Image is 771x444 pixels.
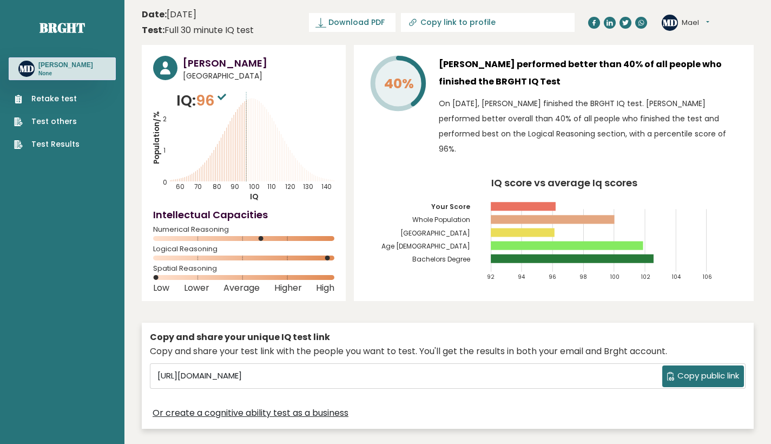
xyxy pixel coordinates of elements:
[14,116,80,127] a: Test others
[196,90,229,110] span: 96
[250,192,259,202] tspan: IQ
[153,247,334,251] span: Logical Reasoning
[672,273,681,281] tspan: 104
[183,70,334,82] span: [GEOGRAPHIC_DATA]
[19,62,34,75] text: MD
[549,273,556,281] tspan: 96
[579,273,587,281] tspan: 98
[431,202,470,211] tspan: Your Score
[610,273,620,281] tspan: 100
[662,365,744,387] button: Copy public link
[309,13,396,32] a: Download PDF
[14,139,80,150] a: Test Results
[518,273,525,281] tspan: 94
[412,215,470,224] tspan: Whole Population
[150,331,746,344] div: Copy and share your unique IQ test link
[163,146,166,155] tspan: 1
[153,286,169,290] span: Low
[213,182,221,191] tspan: 80
[223,286,260,290] span: Average
[142,8,196,21] time: [DATE]
[142,8,167,21] b: Date:
[163,178,167,187] tspan: 0
[163,115,167,123] tspan: 2
[38,70,93,77] p: None
[39,19,85,36] a: Brght
[183,56,334,70] h3: [PERSON_NAME]
[703,273,712,281] tspan: 106
[439,96,742,156] p: On [DATE], [PERSON_NAME] finished the BRGHT IQ test. [PERSON_NAME] performed better overall than ...
[487,273,495,281] tspan: 92
[153,207,334,222] h4: Intellectual Capacities
[381,241,470,251] tspan: Age [DEMOGRAPHIC_DATA]
[267,182,276,191] tspan: 110
[249,182,260,191] tspan: 100
[328,17,385,28] span: Download PDF
[400,228,470,238] tspan: [GEOGRAPHIC_DATA]
[677,370,739,382] span: Copy public link
[439,56,742,90] h3: [PERSON_NAME] performed better than 40% of all people who finished the BRGHT IQ Test
[142,24,254,37] div: Full 30 minute IQ test
[38,61,93,69] h3: [PERSON_NAME]
[285,182,295,191] tspan: 120
[412,254,470,264] tspan: Bachelors Degree
[153,227,334,232] span: Numerical Reasoning
[151,112,162,164] tspan: Population/%
[682,17,709,28] button: Mael
[274,286,302,290] span: Higher
[194,182,202,191] tspan: 70
[153,266,334,271] span: Spatial Reasoning
[230,182,239,191] tspan: 90
[142,24,164,36] b: Test:
[176,90,229,112] p: IQ:
[153,407,348,420] a: Or create a cognitive ability test as a business
[184,286,209,290] span: Lower
[663,16,677,28] text: MD
[491,176,637,190] tspan: IQ score vs average Iq scores
[14,93,80,105] a: Retake test
[321,182,332,191] tspan: 140
[176,182,184,191] tspan: 60
[384,74,414,93] tspan: 40%
[641,273,650,281] tspan: 102
[303,182,313,191] tspan: 130
[316,286,334,290] span: High
[150,345,746,358] div: Copy and share your test link with the people you want to test. You'll get the results in both yo...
